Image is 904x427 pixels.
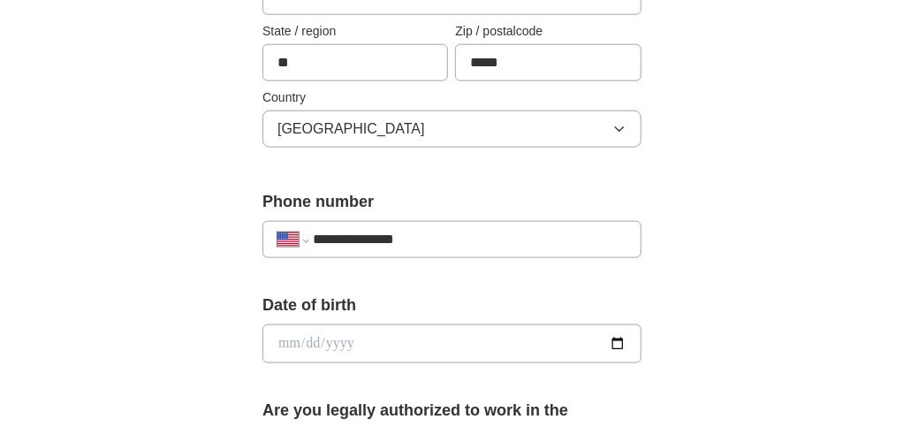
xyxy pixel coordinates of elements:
label: Date of birth [262,294,642,317]
label: State / region [262,22,448,41]
label: Country [262,88,642,107]
label: Zip / postalcode [455,22,641,41]
button: [GEOGRAPHIC_DATA] [262,111,642,148]
span: [GEOGRAPHIC_DATA] [277,118,425,140]
label: Phone number [262,190,642,214]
